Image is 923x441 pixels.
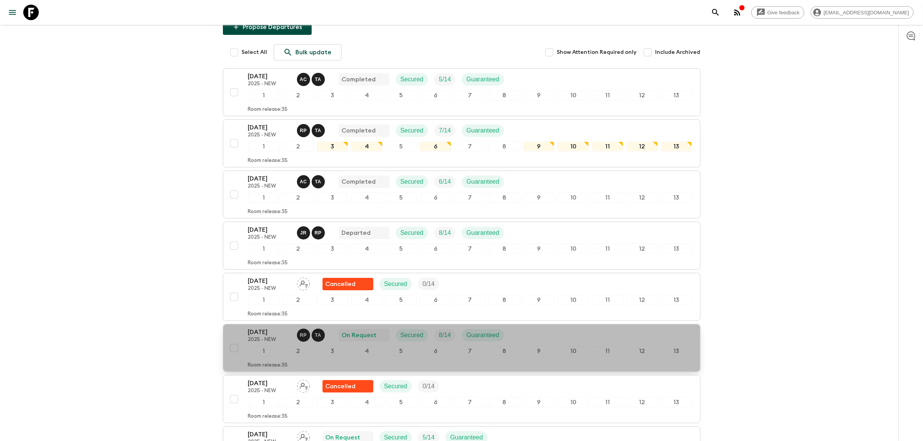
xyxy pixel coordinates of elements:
div: 13 [661,244,692,254]
button: Propose Departures [223,19,312,35]
p: Guaranteed [466,177,499,186]
p: Room release: 35 [248,413,288,420]
div: 8 [489,90,520,100]
span: Roy Phang, Tiyon Anak Juna [297,331,326,337]
div: 3 [317,193,348,203]
div: Trip Fill [418,380,439,393]
div: 8 [489,141,520,152]
div: 7 [454,244,486,254]
div: 13 [661,90,692,100]
button: search adventures [708,5,723,20]
div: 10 [557,346,589,356]
span: Assign pack leader [297,280,310,286]
p: Secured [400,228,424,238]
div: Flash Pack cancellation [323,380,373,393]
div: 2 [282,244,314,254]
div: 1 [248,141,279,152]
p: 7 / 14 [439,126,451,135]
div: 13 [661,193,692,203]
div: 11 [592,397,623,407]
div: 9 [523,90,555,100]
div: 5 [386,193,417,203]
button: [DATE]2025 - NEWRoy Phang, Tiyon Anak JunaCompletedSecuredTrip FillGuaranteed12345678910111213Roo... [223,119,700,167]
div: 12 [626,141,658,152]
div: Secured [396,176,428,188]
p: 2025 - NEW [248,183,291,189]
div: 4 [351,397,383,407]
span: Alvin Chin Chun Wei, Tiyon Anak Juna [297,177,326,184]
p: 2025 - NEW [248,286,291,292]
div: 3 [317,295,348,305]
div: 13 [661,346,692,356]
span: Roy Phang, Tiyon Anak Juna [297,126,326,133]
button: [DATE]2025 - NEWAssign pack leaderFlash Pack cancellationSecuredTrip Fill12345678910111213Room re... [223,273,700,321]
p: [DATE] [248,174,291,183]
div: 4 [351,295,383,305]
div: Trip Fill [434,329,455,341]
div: 13 [661,295,692,305]
div: 6 [420,397,451,407]
p: Secured [400,75,424,84]
button: [DATE]2025 - NEWAlvin Chin Chun Wei, Tiyon Anak JunaCompletedSecuredTrip FillGuaranteed1234567891... [223,68,700,116]
div: 11 [592,141,623,152]
div: 12 [626,193,658,203]
div: 2 [282,193,314,203]
div: 3 [317,346,348,356]
span: Assign pack leader [297,433,310,439]
div: 8 [489,244,520,254]
p: Guaranteed [466,228,499,238]
div: 8 [489,397,520,407]
div: 4 [351,244,383,254]
button: [DATE]2025 - NEWJohan Roslan, Roy PhangDepartedSecuredTrip FillGuaranteed12345678910111213Room re... [223,222,700,270]
div: Trip Fill [434,227,455,239]
p: 2025 - NEW [248,132,291,138]
div: 12 [626,346,658,356]
p: Departed [342,228,371,238]
div: [EMAIL_ADDRESS][DOMAIN_NAME] [811,6,914,19]
p: 5 / 14 [439,75,451,84]
div: 5 [386,244,417,254]
div: Trip Fill [434,73,455,86]
div: 9 [523,244,555,254]
div: 4 [351,346,383,356]
button: [DATE]2025 - NEWAlvin Chin Chun Wei, Tiyon Anak JunaCompletedSecuredTrip FillGuaranteed1234567891... [223,171,700,219]
div: 6 [420,141,451,152]
div: 6 [420,193,451,203]
p: On Request [342,331,377,340]
div: 1 [248,244,279,254]
p: 0 / 14 [423,279,435,289]
div: Secured [380,380,412,393]
p: 6 / 14 [439,177,451,186]
div: 13 [661,397,692,407]
div: 9 [523,295,555,305]
div: 11 [592,346,623,356]
div: 11 [592,193,623,203]
button: [DATE]2025 - NEWAssign pack leaderFlash Pack cancellationSecuredTrip Fill12345678910111213Room re... [223,375,700,423]
p: 2025 - NEW [248,337,291,343]
div: 3 [317,90,348,100]
div: 4 [351,141,383,152]
div: 2 [282,346,314,356]
div: 4 [351,193,383,203]
div: 8 [489,295,520,305]
button: [DATE]2025 - NEWRoy Phang, Tiyon Anak JunaOn RequestSecuredTrip FillGuaranteed12345678910111213Ro... [223,324,700,372]
p: Secured [400,177,424,186]
p: [DATE] [248,123,291,132]
div: 3 [317,397,348,407]
p: [DATE] [248,225,291,234]
p: Completed [342,126,376,135]
p: [DATE] [248,379,291,388]
div: 4 [351,90,383,100]
div: 12 [626,244,658,254]
p: [DATE] [248,72,291,81]
p: Guaranteed [466,331,499,340]
div: Secured [396,227,428,239]
p: Cancelled [326,279,356,289]
div: 1 [248,397,279,407]
div: Flash Pack cancellation [323,278,373,290]
p: 8 / 14 [439,331,451,340]
div: 5 [386,141,417,152]
div: 1 [248,90,279,100]
div: 5 [386,397,417,407]
div: 11 [592,295,623,305]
